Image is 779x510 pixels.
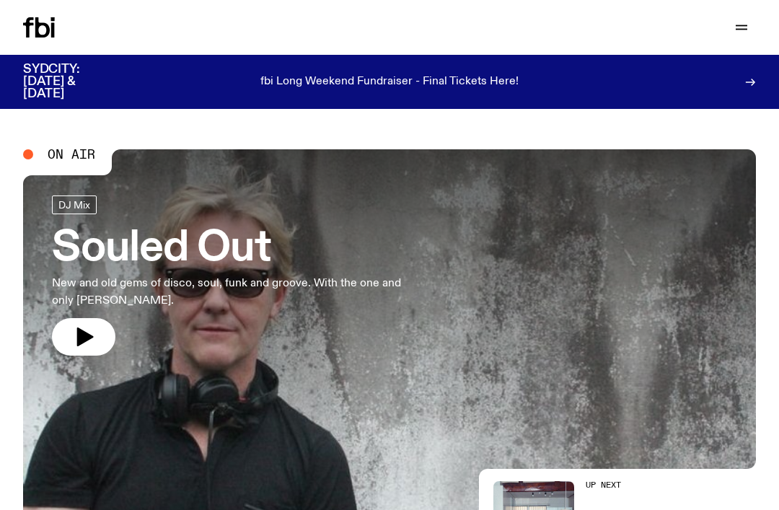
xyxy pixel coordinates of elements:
[260,76,519,89] p: fbi Long Weekend Fundraiser - Final Tickets Here!
[58,199,90,210] span: DJ Mix
[52,195,97,214] a: DJ Mix
[586,481,713,489] h2: Up Next
[23,63,115,100] h3: SYDCITY: [DATE] & [DATE]
[52,195,421,356] a: Souled OutNew and old gems of disco, soul, funk and groove. With the one and only [PERSON_NAME].
[48,148,95,161] span: On Air
[52,229,421,269] h3: Souled Out
[52,275,421,309] p: New and old gems of disco, soul, funk and groove. With the one and only [PERSON_NAME].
